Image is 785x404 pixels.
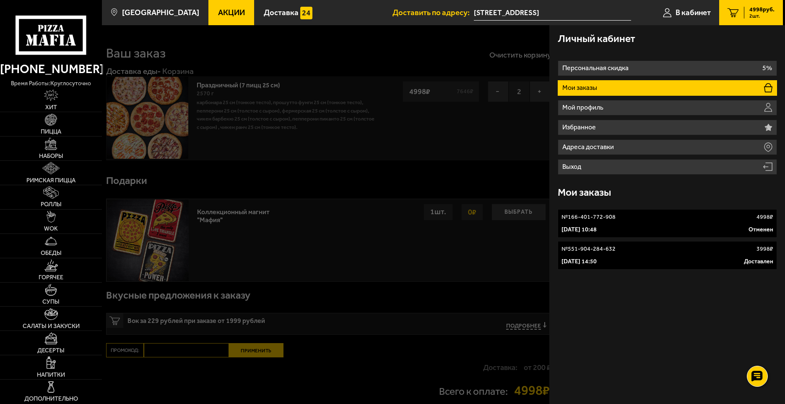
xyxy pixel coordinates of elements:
[37,348,65,354] span: Десерты
[39,275,63,281] span: Горячее
[558,209,777,238] a: №166-401-772-9084998₽[DATE] 10:48Отменен
[218,9,245,17] span: Акции
[42,299,60,305] span: Супы
[23,323,80,329] span: Салаты и закуски
[41,250,62,256] span: Обеды
[756,245,773,253] p: 3998 ₽
[41,129,61,135] span: Пицца
[562,65,631,71] p: Персональная скидка
[24,396,78,402] span: Дополнительно
[44,226,58,232] span: WOK
[45,105,57,110] span: Хит
[558,241,777,270] a: №551-904-284-6323998₽[DATE] 14:50Доставлен
[39,153,63,159] span: Наборы
[562,104,606,111] p: Мой профиль
[676,9,711,17] span: В кабинет
[756,213,773,221] p: 4998 ₽
[37,372,65,378] span: Напитки
[561,226,597,234] p: [DATE] 10:48
[749,226,773,234] p: Отменен
[122,9,199,17] span: [GEOGRAPHIC_DATA]
[562,84,599,91] p: Мои заказы
[561,245,616,253] p: № 551-904-284-632
[300,7,312,19] img: 15daf4d41897b9f0e9f617042186c801.svg
[474,5,631,21] input: Ваш адрес доставки
[744,257,773,266] p: Доставлен
[41,202,62,207] span: Роллы
[562,124,598,131] p: Избранное
[264,9,299,17] span: Доставка
[762,65,772,71] p: 5%
[562,163,583,170] p: Выход
[562,144,616,150] p: Адреса доставки
[392,9,474,17] span: Доставить по адресу:
[561,213,616,221] p: № 166-401-772-908
[561,257,597,266] p: [DATE] 14:50
[26,178,75,184] span: Римская пицца
[749,13,775,18] span: 2 шт.
[558,187,611,197] h3: Мои заказы
[749,7,775,13] span: 4998 руб.
[474,5,631,21] span: Чугунная улица, 36
[558,34,635,44] h3: Личный кабинет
